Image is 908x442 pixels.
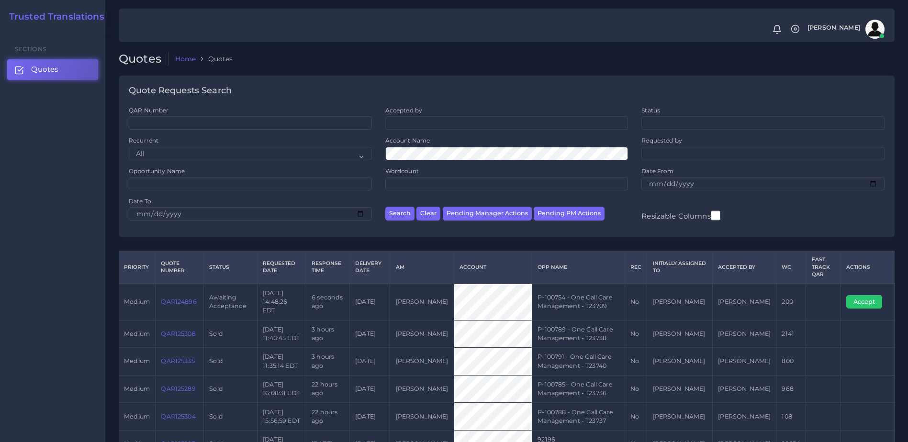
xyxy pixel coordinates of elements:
span: Sections [15,45,46,53]
td: 108 [776,403,806,431]
th: Account [454,251,532,284]
td: [DATE] [349,348,390,376]
td: No [625,375,647,403]
label: Status [641,106,660,114]
td: 22 hours ago [306,403,349,431]
a: QAR124896 [161,298,196,305]
label: Requested by [641,136,682,144]
th: Accepted by [713,251,776,284]
td: [PERSON_NAME] [713,284,776,320]
a: QAR125304 [161,413,195,420]
th: REC [625,251,647,284]
span: medium [124,413,150,420]
td: P-100788 - One Call Care Management - T23737 [532,403,625,431]
td: [PERSON_NAME] [390,284,454,320]
td: 968 [776,375,806,403]
span: medium [124,330,150,337]
h2: Quotes [119,52,168,66]
td: [DATE] 14:48:26 EDT [257,284,306,320]
input: Resizable Columns [711,210,720,221]
th: Delivery Date [349,251,390,284]
td: No [625,284,647,320]
td: [PERSON_NAME] [390,403,454,431]
th: AM [390,251,454,284]
td: No [625,403,647,431]
button: Pending PM Actions [534,207,605,221]
td: P-100789 - One Call Care Management - T23738 [532,320,625,348]
td: [DATE] 16:08:31 EDT [257,375,306,403]
td: 6 seconds ago [306,284,349,320]
td: 2141 [776,320,806,348]
th: Requested Date [257,251,306,284]
td: [DATE] [349,375,390,403]
td: [PERSON_NAME] [713,403,776,431]
button: Clear [416,207,440,221]
label: Date To [129,197,151,205]
td: No [625,320,647,348]
a: Accept [846,298,889,305]
th: Opp Name [532,251,625,284]
a: [PERSON_NAME]avatar [803,20,888,39]
label: QAR Number [129,106,168,114]
td: 3 hours ago [306,320,349,348]
td: [PERSON_NAME] [390,348,454,376]
th: Fast Track QAR [806,251,841,284]
li: Quotes [196,54,233,64]
label: Opportunity Name [129,167,185,175]
label: Recurrent [129,136,158,144]
td: P-100754 - One Call Care Management - T23709 [532,284,625,320]
a: QAR125335 [161,357,194,365]
td: 800 [776,348,806,376]
label: Resizable Columns [641,210,720,221]
td: Awaiting Acceptance [204,284,258,320]
td: [DATE] [349,403,390,431]
a: QAR125308 [161,330,195,337]
td: [PERSON_NAME] [647,375,713,403]
td: [PERSON_NAME] [713,375,776,403]
button: Accept [846,295,882,309]
span: medium [124,298,150,305]
td: [DATE] 15:56:59 EDT [257,403,306,431]
td: [DATE] 11:40:45 EDT [257,320,306,348]
a: Quotes [7,59,98,79]
a: Trusted Translations [2,11,104,22]
td: P-100785 - One Call Care Management - T23736 [532,375,625,403]
label: Date From [641,167,673,175]
th: Quote Number [156,251,204,284]
td: [PERSON_NAME] [647,284,713,320]
th: Status [204,251,258,284]
td: No [625,348,647,376]
td: Sold [204,320,258,348]
td: 22 hours ago [306,375,349,403]
td: [PERSON_NAME] [390,375,454,403]
span: medium [124,357,150,365]
button: Pending Manager Actions [443,207,532,221]
td: [PERSON_NAME] [390,320,454,348]
th: Initially Assigned to [647,251,713,284]
td: P-100791 - One Call Care Management - T23740 [532,348,625,376]
td: Sold [204,403,258,431]
label: Accepted by [385,106,423,114]
img: avatar [865,20,885,39]
td: Sold [204,348,258,376]
td: [PERSON_NAME] [647,403,713,431]
td: [DATE] [349,284,390,320]
td: [PERSON_NAME] [713,348,776,376]
td: [PERSON_NAME] [713,320,776,348]
span: medium [124,385,150,392]
a: Home [175,54,196,64]
span: [PERSON_NAME] [807,25,860,31]
span: Quotes [31,64,58,75]
h4: Quote Requests Search [129,86,232,96]
label: Wordcount [385,167,419,175]
button: Search [385,207,415,221]
label: Account Name [385,136,430,144]
td: [PERSON_NAME] [647,348,713,376]
td: [DATE] 11:35:14 EDT [257,348,306,376]
th: Actions [841,251,894,284]
td: 3 hours ago [306,348,349,376]
th: Response Time [306,251,349,284]
th: Priority [119,251,156,284]
td: [DATE] [349,320,390,348]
